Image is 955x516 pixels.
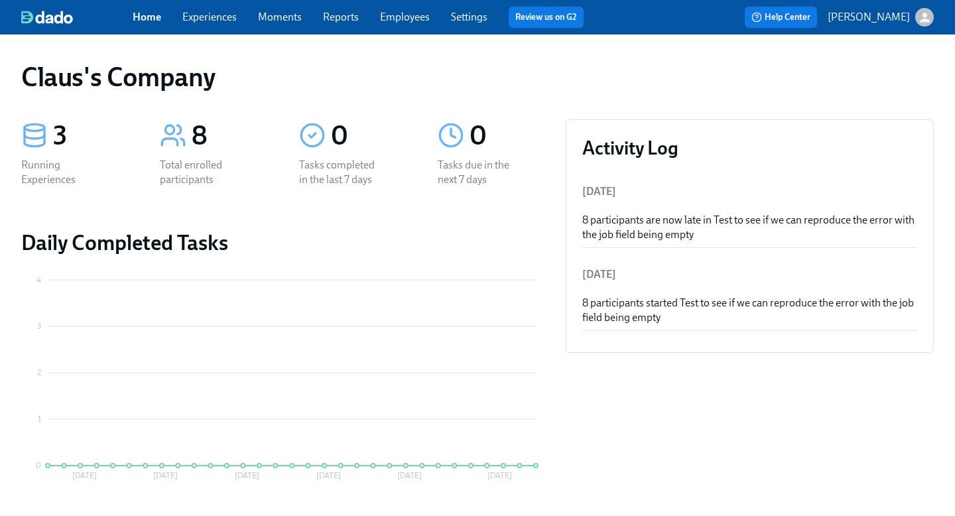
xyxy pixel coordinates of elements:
[36,461,41,470] tspan: 0
[316,471,341,480] tspan: [DATE]
[133,11,161,23] a: Home
[582,136,917,160] h3: Activity Log
[192,119,267,153] div: 8
[38,415,41,424] tspan: 1
[36,275,41,285] tspan: 4
[323,11,359,23] a: Reports
[235,471,259,480] tspan: [DATE]
[21,11,133,24] a: dado
[160,158,245,187] div: Total enrolled participants
[37,322,41,331] tspan: 3
[299,158,384,187] div: Tasks completed in the last 7 days
[582,296,917,325] div: 8 participants started Test to see if we can reproduce the error with the job field being empty
[331,119,406,153] div: 0
[21,158,106,187] div: Running Experiences
[21,61,216,93] h1: Claus's Company
[582,213,917,242] div: 8 participants are now late in Test to see if we can reproduce the error with the job field being...
[451,11,487,23] a: Settings
[53,119,128,153] div: 3
[582,176,917,208] li: [DATE]
[72,471,97,480] tspan: [DATE]
[37,368,41,377] tspan: 2
[470,119,544,153] div: 0
[153,471,178,480] tspan: [DATE]
[515,11,577,24] a: Review us on G2
[258,11,302,23] a: Moments
[745,7,817,28] button: Help Center
[397,471,422,480] tspan: [DATE]
[509,7,584,28] button: Review us on G2
[21,11,73,24] img: dado
[380,11,430,23] a: Employees
[21,229,544,256] h2: Daily Completed Tasks
[487,471,512,480] tspan: [DATE]
[751,11,810,24] span: Help Center
[828,8,934,27] button: [PERSON_NAME]
[828,10,910,25] p: [PERSON_NAME]
[582,259,917,290] li: [DATE]
[438,158,523,187] div: Tasks due in the next 7 days
[182,11,237,23] a: Experiences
